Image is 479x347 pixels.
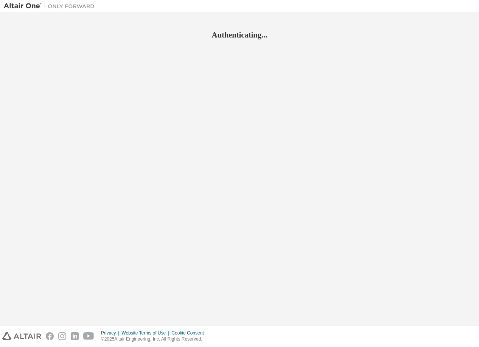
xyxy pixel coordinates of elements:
div: Cookie Consent [171,330,208,336]
img: linkedin.svg [71,332,79,340]
img: facebook.svg [46,332,54,340]
div: Website Terms of Use [121,330,171,336]
img: Altair One [4,2,98,10]
h2: Authenticating... [4,30,475,40]
img: altair_logo.svg [2,332,41,340]
div: Privacy [101,330,121,336]
img: instagram.svg [58,332,66,340]
img: youtube.svg [83,332,94,340]
p: © 2025 Altair Engineering, Inc. All Rights Reserved. [101,336,208,342]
